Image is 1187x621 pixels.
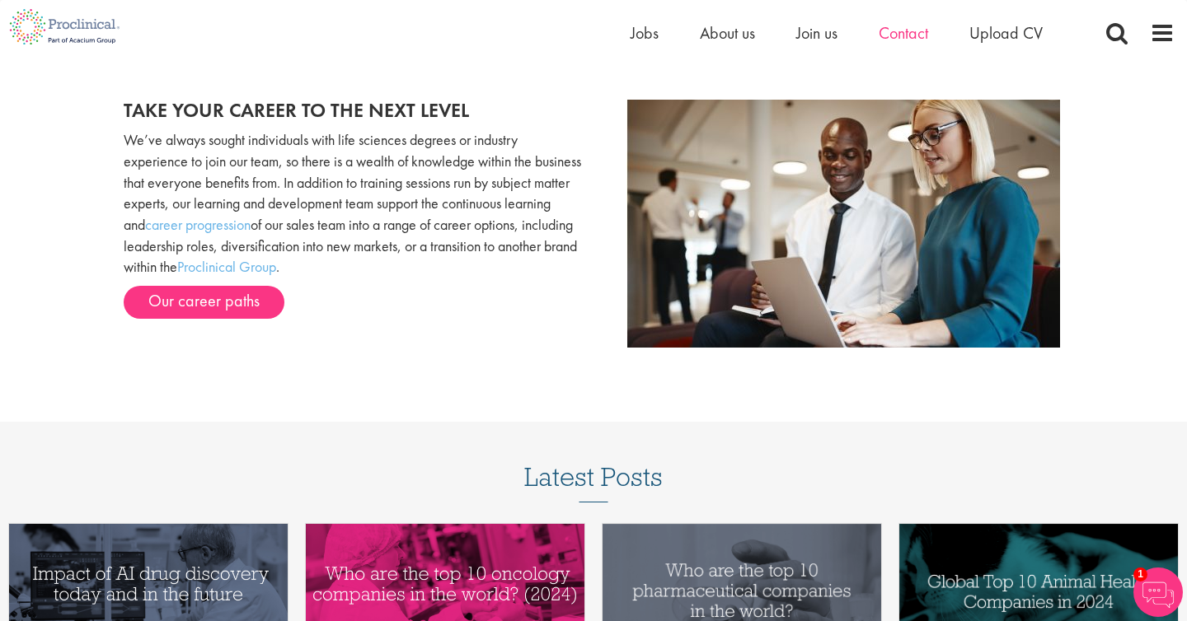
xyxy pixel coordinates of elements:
[969,22,1043,44] a: Upload CV
[879,22,928,44] a: Contact
[796,22,837,44] a: Join us
[631,22,659,44] a: Jobs
[524,463,663,502] h3: Latest Posts
[1133,567,1147,581] span: 1
[145,215,251,234] a: career progression
[1133,567,1183,617] img: Chatbot
[124,286,284,319] a: Our career paths
[124,129,581,278] p: We’ve always sought individuals with life sciences degrees or industry experience to join our tea...
[177,257,276,276] a: Proclinical Group
[124,100,581,121] h2: Take your career to the next level
[700,22,755,44] a: About us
